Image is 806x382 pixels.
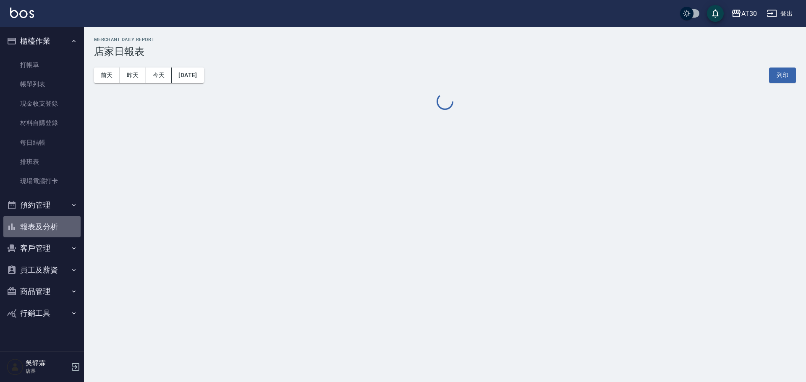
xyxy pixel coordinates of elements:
[3,194,81,216] button: 預約管理
[3,133,81,152] a: 每日結帳
[3,94,81,113] a: 現金收支登錄
[3,172,81,191] a: 現場電腦打卡
[3,216,81,238] button: 報表及分析
[728,5,760,22] button: AT30
[94,37,796,42] h2: Merchant Daily Report
[764,6,796,21] button: 登出
[3,281,81,302] button: 商品管理
[120,68,146,83] button: 昨天
[172,68,204,83] button: [DATE]
[741,8,757,19] div: AT30
[769,68,796,83] button: 列印
[26,367,68,375] p: 店長
[3,152,81,172] a: 排班表
[707,5,724,22] button: save
[3,75,81,94] a: 帳單列表
[3,259,81,281] button: 員工及薪資
[10,8,34,18] img: Logo
[94,68,120,83] button: 前天
[3,302,81,324] button: 行銷工具
[3,55,81,75] a: 打帳單
[26,359,68,367] h5: 吳靜霖
[7,359,24,375] img: Person
[3,30,81,52] button: 櫃檯作業
[94,46,796,57] h3: 店家日報表
[3,237,81,259] button: 客戶管理
[146,68,172,83] button: 今天
[3,113,81,133] a: 材料自購登錄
